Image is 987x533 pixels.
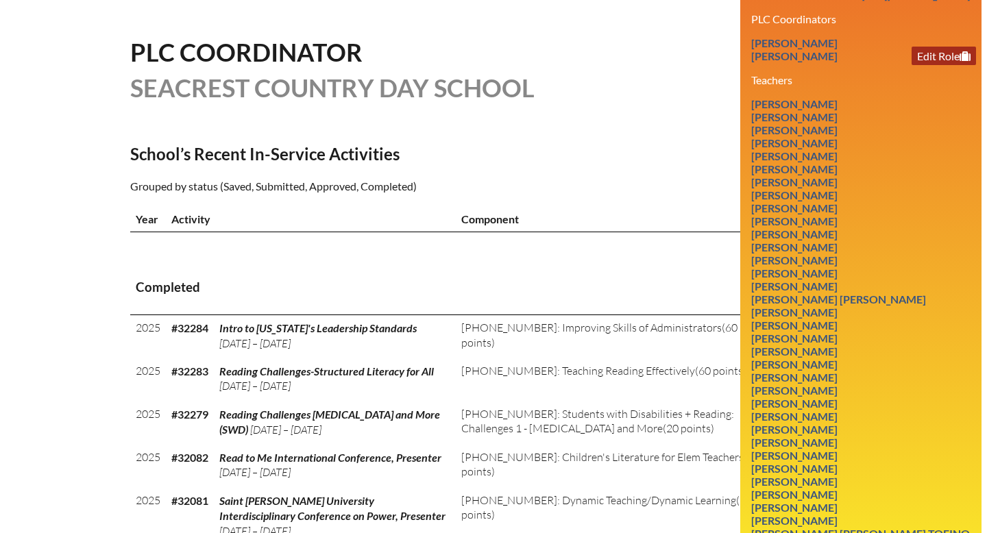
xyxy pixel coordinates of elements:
[461,364,695,377] span: [PHONE_NUMBER]: Teaching Reading Effectively
[746,238,843,256] a: [PERSON_NAME]
[912,47,976,65] a: Edit Role
[746,316,843,334] a: [PERSON_NAME]
[171,494,208,507] b: #32081
[456,206,778,232] th: Component
[746,381,843,399] a: [PERSON_NAME]
[130,401,166,445] td: 2025
[746,47,843,65] a: [PERSON_NAME]
[456,445,778,488] td: (60 points)
[746,147,843,165] a: [PERSON_NAME]
[746,368,843,386] a: [PERSON_NAME]
[461,493,736,507] span: [PHONE_NUMBER]: Dynamic Teaching/Dynamic Learning
[746,446,843,464] a: [PERSON_NAME]
[456,401,778,445] td: (20 points)
[746,186,843,204] a: [PERSON_NAME]
[746,394,843,412] a: [PERSON_NAME]
[130,144,613,164] h2: School’s Recent In-Service Activities
[746,420,843,438] a: [PERSON_NAME]
[746,511,843,530] a: [PERSON_NAME]
[746,290,931,308] a: [PERSON_NAME] [PERSON_NAME]
[746,95,843,113] a: [PERSON_NAME]
[166,206,456,232] th: Activity
[746,173,843,191] a: [PERSON_NAME]
[456,315,778,358] td: (60 points)
[751,73,971,86] h3: Teachers
[746,329,843,347] a: [PERSON_NAME]
[746,459,843,478] a: [PERSON_NAME]
[746,433,843,451] a: [PERSON_NAME]
[219,379,291,393] span: [DATE] – [DATE]
[130,177,613,195] p: Grouped by status (Saved, Submitted, Approved, Completed)
[250,423,321,436] span: [DATE] – [DATE]
[136,279,851,296] h3: Completed
[130,315,166,358] td: 2025
[746,121,843,139] a: [PERSON_NAME]
[746,485,843,504] a: [PERSON_NAME]
[219,336,291,350] span: [DATE] – [DATE]
[751,12,971,25] h3: PLC Coordinators
[746,264,843,282] a: [PERSON_NAME]
[219,465,291,479] span: [DATE] – [DATE]
[219,408,440,436] span: Reading Challenges [MEDICAL_DATA] and More (SWD)
[456,358,778,401] td: (60 points)
[171,321,208,334] b: #32284
[746,342,843,360] a: [PERSON_NAME]
[746,472,843,491] a: [PERSON_NAME]
[746,407,843,425] a: [PERSON_NAME]
[219,364,434,377] span: Reading Challenges-Structured Literacy for All
[461,321,722,334] span: [PHONE_NUMBER]: Improving Skills of Administrators
[171,408,208,421] b: #32279
[171,451,208,464] b: #32082
[746,251,843,269] a: [PERSON_NAME]
[461,450,744,464] span: [PHONE_NUMBER]: Children's Literature for Elem Teachers
[746,277,843,295] a: [PERSON_NAME]
[746,303,843,321] a: [PERSON_NAME]
[461,407,734,435] span: [PHONE_NUMBER]: Students with Disabilities + Reading: Challenges 1 - [MEDICAL_DATA] and More
[746,34,843,52] a: [PERSON_NAME]
[130,73,535,103] span: Seacrest Country Day School
[746,212,843,230] a: [PERSON_NAME]
[171,364,208,377] b: #32283
[746,160,843,178] a: [PERSON_NAME]
[219,494,446,522] span: Saint [PERSON_NAME] University Interdisciplinary Conference on Power, Presenter
[746,225,843,243] a: [PERSON_NAME]
[130,445,166,488] td: 2025
[746,108,843,126] a: [PERSON_NAME]
[746,498,843,517] a: [PERSON_NAME]
[130,358,166,401] td: 2025
[219,451,441,464] span: Read to Me International Conference, Presenter
[746,199,843,217] a: [PERSON_NAME]
[219,321,417,334] span: Intro to [US_STATE]'s Leadership Standards
[130,206,166,232] th: Year
[746,355,843,373] a: [PERSON_NAME]
[130,37,363,67] span: PLC Coordinator
[746,134,843,152] a: [PERSON_NAME]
